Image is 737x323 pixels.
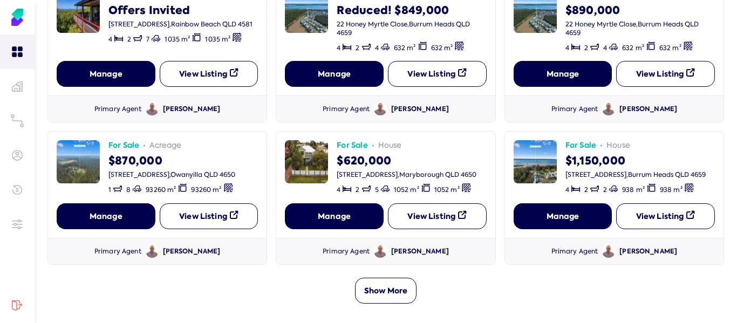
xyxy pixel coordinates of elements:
[603,185,607,194] span: 2
[160,61,258,87] button: View Listing
[394,185,419,194] span: 1052 m²
[603,44,607,52] span: 4
[57,140,100,183] img: image
[337,185,340,194] span: 4
[619,105,677,114] div: [PERSON_NAME]
[146,102,159,115] img: Avatar of Paul Thompson
[394,44,416,52] span: 632 m²
[514,203,612,229] button: Manage
[337,140,367,151] span: For Sale
[160,203,258,229] button: View Listing
[146,185,176,194] span: 93260 m²
[108,1,253,18] div: Offers Invited
[565,20,715,37] div: 22 Honey Myrtle Close , Burrum Heads QLD 4659
[108,20,253,29] div: [STREET_ADDRESS] , Rainbow Beach QLD 4581
[337,151,476,168] div: $620,000
[514,140,557,183] img: image
[337,1,486,18] div: Reduced! $849,000
[355,278,417,304] button: Show More
[584,44,588,52] span: 2
[551,105,598,114] div: Primary Agent
[375,185,379,194] span: 5
[514,61,612,87] button: Manage
[391,105,449,114] div: [PERSON_NAME]
[616,61,715,87] button: View Listing
[619,247,677,256] div: [PERSON_NAME]
[323,105,370,114] div: Primary Agent
[337,44,340,52] span: 4
[388,61,487,87] button: View Listing
[285,203,384,229] button: Manage
[163,247,221,256] div: [PERSON_NAME]
[108,170,237,179] div: [STREET_ADDRESS] , Owanyilla QLD 4650
[146,245,159,258] img: Avatar of Paul Thompson
[94,105,141,114] div: Primary Agent
[622,44,644,52] span: 632 m²
[57,61,155,87] button: Manage
[108,151,237,168] div: $870,000
[165,35,190,44] span: 1035 m²
[378,140,402,151] span: house
[434,185,460,194] span: 1052 m²
[127,35,131,44] span: 2
[388,203,487,229] button: View Listing
[374,102,387,115] img: Avatar of Paul Thompson
[565,140,596,151] span: For Sale
[659,44,681,52] span: 632 m²
[356,44,359,52] span: 2
[551,247,598,256] div: Primary Agent
[205,35,230,44] span: 1035 m²
[660,185,683,194] span: 938 m²
[337,170,476,179] div: [STREET_ADDRESS] , Maryborough QLD 4650
[565,170,706,179] div: [STREET_ADDRESS] , Burrum Heads QLD 4659
[285,61,384,87] button: Manage
[285,140,328,183] img: image
[584,185,588,194] span: 2
[374,245,387,258] img: Avatar of Paul Thompson
[108,140,139,151] span: For Sale
[191,185,221,194] span: 93260 m²
[565,1,715,18] div: $890,000
[565,44,569,52] span: 4
[606,140,630,151] span: house
[616,203,715,229] button: View Listing
[602,102,615,115] img: Avatar of Paul Thompson
[431,44,453,52] span: 632 m²
[146,35,149,44] span: 7
[356,185,359,194] span: 2
[108,35,112,44] span: 4
[323,247,370,256] div: Primary Agent
[9,9,26,26] img: Soho Agent Portal Home
[565,185,569,194] span: 4
[375,44,379,52] span: 4
[126,185,131,194] span: 8
[602,245,615,258] img: Avatar of Paul Thompson
[337,20,486,37] div: 22 Honey Myrtle Close , Burrum Heads QLD 4659
[149,140,181,151] span: acreage
[622,185,645,194] span: 938 m²
[565,151,706,168] div: $1,150,000
[391,247,449,256] div: [PERSON_NAME]
[163,105,221,114] div: [PERSON_NAME]
[94,247,141,256] div: Primary Agent
[57,203,155,229] button: Manage
[108,185,111,194] span: 1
